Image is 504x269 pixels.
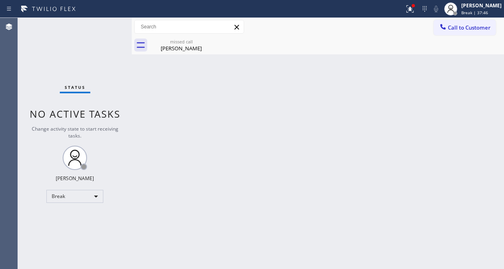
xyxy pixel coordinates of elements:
input: Search [135,20,244,33]
div: Tony Maroudas [151,36,212,54]
button: Mute [430,3,442,15]
button: Call to Customer [434,20,496,35]
span: No active tasks [30,107,120,121]
div: Break [46,190,103,203]
div: [PERSON_NAME] [56,175,94,182]
span: Status [65,84,85,90]
div: missed call [151,39,212,45]
div: [PERSON_NAME] [461,2,502,9]
span: Change activity state to start receiving tasks. [32,125,118,139]
span: Call to Customer [448,24,491,31]
span: Break | 37:46 [461,10,488,15]
div: [PERSON_NAME] [151,45,212,52]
